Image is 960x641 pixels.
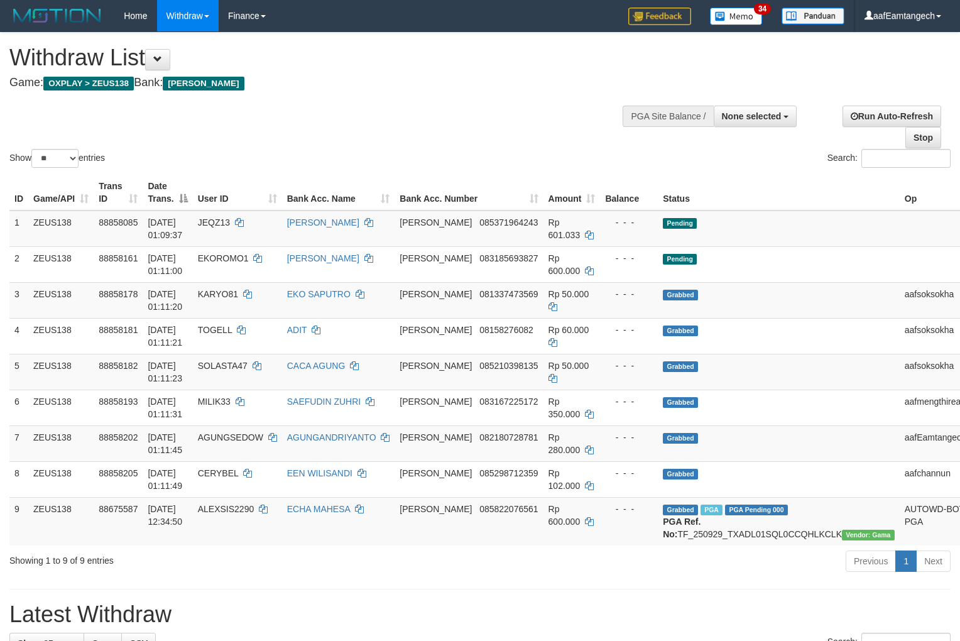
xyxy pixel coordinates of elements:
span: Copy 081337473569 to clipboard [479,289,538,299]
span: Copy 085210398135 to clipboard [479,361,538,371]
th: ID [9,175,28,211]
span: Rp 50.000 [548,361,589,371]
a: SAEFUDIN ZUHRI [287,397,361,407]
th: Status [658,175,900,211]
td: 7 [9,425,28,461]
span: [PERSON_NAME] [400,468,472,478]
div: - - - [605,216,653,229]
td: ZEUS138 [28,497,94,545]
a: Run Auto-Refresh [843,106,941,127]
span: [DATE] 01:09:37 [148,217,182,240]
td: 5 [9,354,28,390]
th: Balance [600,175,658,211]
td: 3 [9,282,28,318]
a: Stop [905,127,941,148]
span: Copy 083185693827 to clipboard [479,253,538,263]
span: OXPLAY > ZEUS138 [43,77,134,90]
img: Feedback.jpg [628,8,691,25]
td: 8 [9,461,28,497]
a: EEN WILISANDI [287,468,352,478]
td: ZEUS138 [28,246,94,282]
span: [PERSON_NAME] [400,289,472,299]
label: Search: [827,149,951,168]
h4: Game: Bank: [9,77,628,89]
span: EKOROMO1 [198,253,249,263]
span: Copy 085371964243 to clipboard [479,217,538,227]
th: Date Trans.: activate to sort column descending [143,175,192,211]
span: KARYO81 [198,289,238,299]
span: Copy 082180728781 to clipboard [479,432,538,442]
img: MOTION_logo.png [9,6,105,25]
a: Previous [846,551,896,572]
a: ADIT [287,325,307,335]
span: Rp 50.000 [548,289,589,299]
span: 88858161 [99,253,138,263]
div: Showing 1 to 9 of 9 entries [9,549,391,567]
span: [PERSON_NAME] [400,325,472,335]
td: ZEUS138 [28,425,94,461]
span: [PERSON_NAME] [400,361,472,371]
div: PGA Site Balance / [623,106,713,127]
span: [DATE] 01:11:00 [148,253,182,276]
span: TOGELL [198,325,232,335]
td: TF_250929_TXADL01SQL0CCQHLKCLK [658,497,900,545]
select: Showentries [31,149,79,168]
span: 88858202 [99,432,138,442]
td: ZEUS138 [28,282,94,318]
span: Rp 600.000 [548,504,581,527]
td: 9 [9,497,28,545]
td: ZEUS138 [28,354,94,390]
span: MILIK33 [198,397,231,407]
span: Grabbed [663,361,698,372]
span: [PERSON_NAME] [400,217,472,227]
span: Grabbed [663,326,698,336]
span: Rp 102.000 [548,468,581,491]
span: 88858182 [99,361,138,371]
span: [PERSON_NAME] [400,397,472,407]
td: ZEUS138 [28,461,94,497]
span: Grabbed [663,397,698,408]
td: ZEUS138 [28,211,94,247]
div: - - - [605,431,653,444]
td: 2 [9,246,28,282]
b: PGA Ref. No: [663,517,701,539]
td: ZEUS138 [28,318,94,354]
div: - - - [605,395,653,408]
span: Marked by aafpengsreynich [701,505,723,515]
th: Bank Acc. Name: activate to sort column ascending [282,175,395,211]
span: Copy 085298712359 to clipboard [479,468,538,478]
a: [PERSON_NAME] [287,253,359,263]
div: - - - [605,503,653,515]
td: 6 [9,390,28,425]
span: [PERSON_NAME] [400,432,472,442]
div: - - - [605,252,653,265]
span: [DATE] 01:11:31 [148,397,182,419]
button: None selected [714,106,797,127]
span: 88858193 [99,397,138,407]
label: Show entries [9,149,105,168]
span: [PERSON_NAME] [163,77,244,90]
a: EKO SAPUTRO [287,289,351,299]
span: PGA Pending [725,505,788,515]
th: Trans ID: activate to sort column ascending [94,175,143,211]
span: Pending [663,254,697,265]
span: Rp 601.033 [548,217,581,240]
span: [PERSON_NAME] [400,504,472,514]
span: ALEXSIS2290 [198,504,254,514]
span: Grabbed [663,433,698,444]
span: 88858181 [99,325,138,335]
span: None selected [722,111,782,121]
input: Search: [861,149,951,168]
span: [DATE] 01:11:49 [148,468,182,491]
span: Vendor URL: https://trx31.1velocity.biz [842,530,895,540]
div: - - - [605,288,653,300]
span: JEQZ13 [198,217,230,227]
span: [DATE] 01:11:21 [148,325,182,348]
span: Grabbed [663,469,698,479]
a: AGUNGANDRIYANTO [287,432,376,442]
span: SOLASTA47 [198,361,248,371]
a: ECHA MAHESA [287,504,350,514]
span: Grabbed [663,290,698,300]
span: AGUNGSEDOW [198,432,263,442]
span: Rp 600.000 [548,253,581,276]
